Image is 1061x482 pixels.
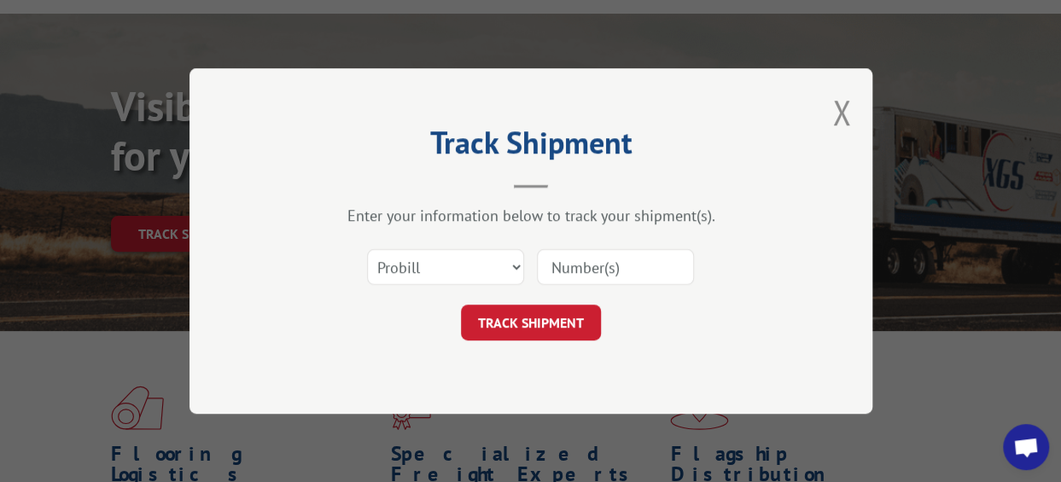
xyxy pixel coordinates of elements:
[537,249,694,285] input: Number(s)
[461,305,601,340] button: TRACK SHIPMENT
[275,206,787,225] div: Enter your information below to track your shipment(s).
[1003,424,1049,470] div: Open chat
[275,131,787,163] h2: Track Shipment
[832,90,851,135] button: Close modal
